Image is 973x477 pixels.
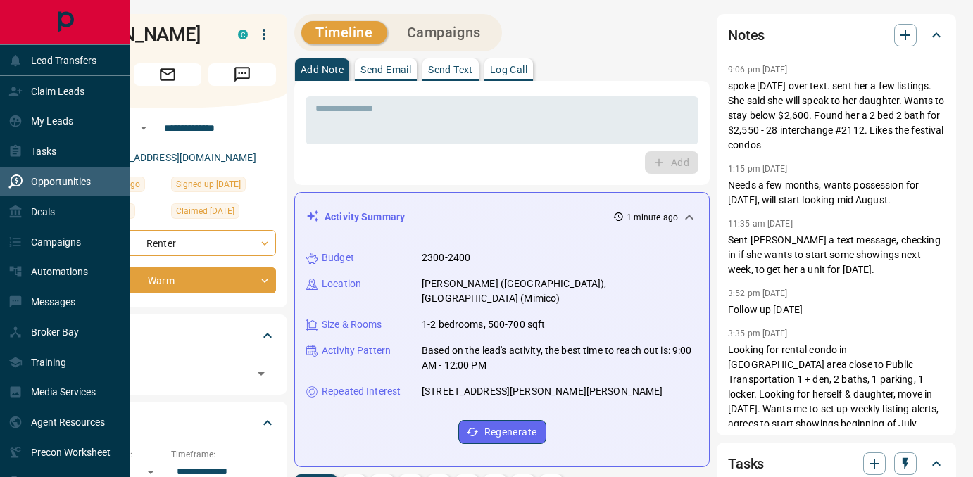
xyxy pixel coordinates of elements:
p: 2300-2400 [422,250,470,265]
a: [EMAIL_ADDRESS][DOMAIN_NAME] [97,152,256,163]
p: Size & Rooms [322,317,382,332]
p: Needs a few months, wants possession for [DATE], will start looking mid August. [728,178,945,208]
p: Follow up [DATE] [728,303,945,317]
div: Notes [728,18,945,52]
p: Looking for rental condo in [GEOGRAPHIC_DATA] area close to Public Transportation 1 + den, 2 bath... [728,343,945,446]
div: Renter [59,230,276,256]
button: Open [251,364,271,383]
button: Open [135,120,152,136]
p: Add Note [301,65,344,75]
span: Signed up [DATE] [176,177,241,191]
div: Tags [59,319,276,352]
p: [STREET_ADDRESS][PERSON_NAME][PERSON_NAME] [422,384,663,399]
p: Send Email [360,65,411,75]
p: 3:52 pm [DATE] [728,288,788,298]
h1: [PERSON_NAME] [59,23,217,46]
p: Based on the lead's activity, the best time to reach out is: 9:00 AM - 12:00 PM [422,343,698,373]
p: Activity Summary [325,210,405,224]
p: Location [322,276,361,291]
p: 9:06 pm [DATE] [728,65,788,75]
p: Repeated Interest [322,384,401,399]
p: [PERSON_NAME] ([GEOGRAPHIC_DATA]), [GEOGRAPHIC_DATA] (Mimico) [422,276,698,306]
button: Regenerate [458,420,546,444]
p: 1-2 bedrooms, 500-700 sqft [422,317,545,332]
p: Sent [PERSON_NAME] a text message, checking in if she wants to start some showings next week, to ... [728,233,945,277]
div: Activity Summary1 minute ago [306,204,698,230]
div: Criteria [59,406,276,440]
p: Budget [322,250,354,265]
p: Send Text [428,65,473,75]
p: Timeframe: [171,448,276,461]
p: 3:35 pm [DATE] [728,329,788,338]
p: 1 minute ago [627,211,678,224]
button: Campaigns [393,21,495,44]
button: Timeline [301,21,387,44]
h2: Tasks [728,452,764,475]
p: 1:15 pm [DATE] [728,164,788,174]
h2: Notes [728,24,765,46]
div: condos.ca [238,30,248,39]
p: spoke [DATE] over text. sent her a few listings. She said she will speak to her daughter. Wants t... [728,79,945,153]
p: 11:35 am [DATE] [728,219,793,229]
span: Claimed [DATE] [176,204,234,218]
div: Warm [59,267,276,293]
p: Activity Pattern [322,343,391,358]
p: Log Call [490,65,527,75]
span: Email [134,63,201,86]
div: Tue Apr 13 2021 [171,177,276,196]
span: Message [208,63,276,86]
div: Thu May 15 2025 [171,203,276,223]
